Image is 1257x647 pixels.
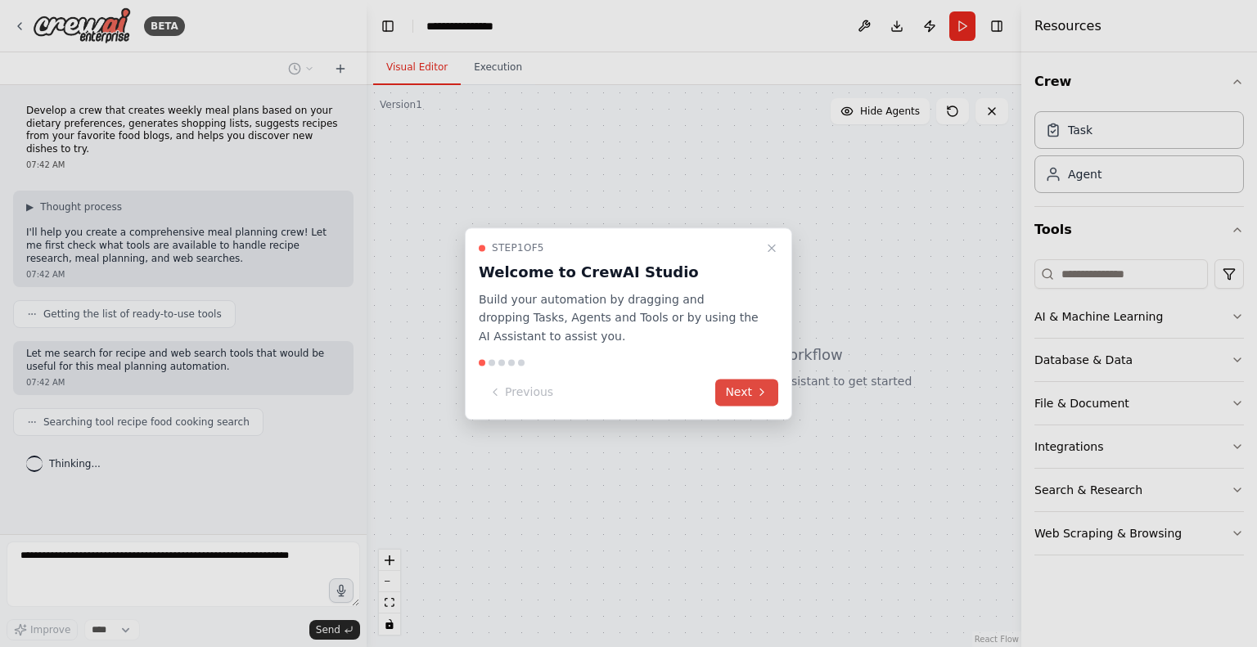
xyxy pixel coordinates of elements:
[492,241,544,254] span: Step 1 of 5
[479,261,759,284] h3: Welcome to CrewAI Studio
[479,290,759,346] p: Build your automation by dragging and dropping Tasks, Agents and Tools or by using the AI Assista...
[479,379,563,406] button: Previous
[762,238,782,258] button: Close walkthrough
[376,15,399,38] button: Hide left sidebar
[715,379,778,406] button: Next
